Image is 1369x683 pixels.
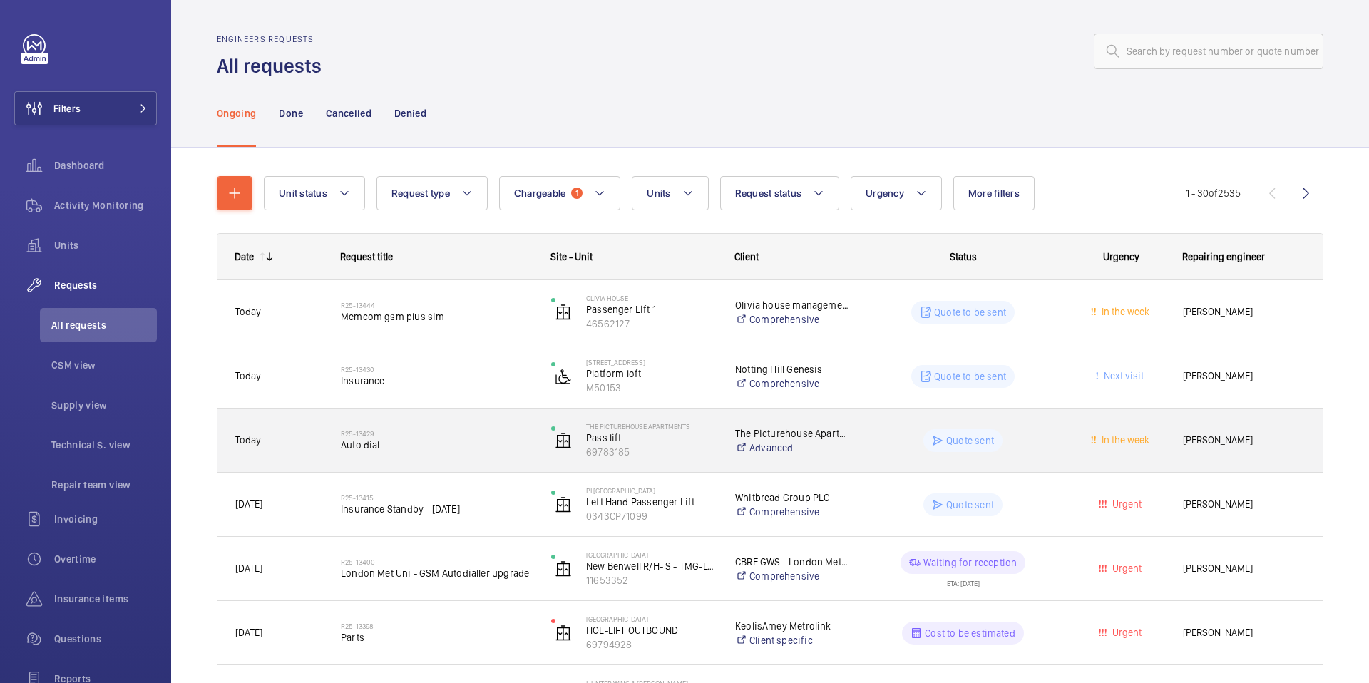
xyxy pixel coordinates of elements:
[341,309,533,324] span: Memcom gsm plus sim
[586,559,717,573] p: New Benwell R/H- S - TMG-L15
[341,630,533,645] span: Parts
[555,496,572,513] img: elevator.svg
[1183,432,1305,448] span: [PERSON_NAME]
[279,188,327,199] span: Unit status
[1094,34,1323,69] input: Search by request number or quote number
[735,426,848,441] p: The Picturehouse Apartments
[1183,625,1305,641] span: [PERSON_NAME]
[499,176,621,210] button: Chargeable1
[586,358,717,366] p: [STREET_ADDRESS]
[735,441,848,455] a: Advanced
[735,505,848,519] a: Comprehensive
[632,176,708,210] button: Units
[735,298,848,312] p: Olivia house management limited
[555,625,572,642] img: elevator.svg
[217,34,330,44] h2: Engineers requests
[235,370,261,381] span: Today
[586,381,717,395] p: M50153
[217,106,256,120] p: Ongoing
[376,176,488,210] button: Request type
[586,637,717,652] p: 69794928
[235,627,262,638] span: [DATE]
[54,632,157,646] span: Questions
[1099,434,1149,446] span: In the week
[53,101,81,115] span: Filters
[735,376,848,391] a: Comprehensive
[586,422,717,431] p: The Picturehouse Apartments
[947,574,980,587] div: ETA: [DATE]
[54,592,157,606] span: Insurance items
[340,251,393,262] span: Request title
[1099,306,1149,317] span: In the week
[326,106,371,120] p: Cancelled
[217,409,1323,473] div: Press SPACE to select this row.
[1109,563,1142,574] span: Urgent
[394,106,426,120] p: Denied
[235,434,261,446] span: Today
[235,563,262,574] span: [DATE]
[279,106,302,120] p: Done
[391,188,450,199] span: Request type
[341,429,533,438] h2: R25-13429
[866,188,904,199] span: Urgency
[953,176,1035,210] button: More filters
[934,369,1006,384] p: Quote to be sent
[1183,368,1305,384] span: [PERSON_NAME]
[550,251,593,262] span: Site - Unit
[586,445,717,459] p: 69783185
[586,486,717,495] p: PI [GEOGRAPHIC_DATA]
[341,365,533,374] h2: R25-13430
[735,555,848,569] p: CBRE GWS - London Met Uni
[51,358,157,372] span: CSM view
[586,495,717,509] p: Left Hand Passenger Lift
[1183,496,1305,513] span: [PERSON_NAME]
[586,294,717,302] p: Olivia House
[54,552,157,566] span: Overtime
[586,431,717,445] p: Pass lift
[1109,627,1142,638] span: Urgent
[735,362,848,376] p: Notting Hill Genesis
[735,312,848,327] a: Comprehensive
[14,91,157,125] button: Filters
[586,509,717,523] p: 0343CP71099
[586,623,717,637] p: HOL-LIFT OUTBOUND
[555,304,572,321] img: elevator.svg
[735,619,848,633] p: KeolisAmey Metrolink
[341,438,533,452] span: Auto dial
[925,626,1015,640] p: Cost to be estimated
[1183,560,1305,577] span: [PERSON_NAME]
[735,569,848,583] a: Comprehensive
[235,306,261,317] span: Today
[51,478,157,492] span: Repair team view
[586,366,717,381] p: Platform loft
[735,633,848,647] a: Client specific
[51,398,157,412] span: Supply view
[586,615,717,623] p: [GEOGRAPHIC_DATA]
[1209,188,1218,199] span: of
[54,238,157,252] span: Units
[264,176,365,210] button: Unit status
[555,432,572,449] img: elevator.svg
[217,344,1323,409] div: Press SPACE to select this row.
[54,198,157,212] span: Activity Monitoring
[555,560,572,577] img: elevator.svg
[851,176,942,210] button: Urgency
[51,318,157,332] span: All requests
[341,374,533,388] span: Insurance
[1103,251,1139,262] span: Urgency
[1183,304,1305,320] span: [PERSON_NAME]
[555,368,572,385] img: platform_lift.svg
[586,550,717,559] p: [GEOGRAPHIC_DATA]
[54,278,157,292] span: Requests
[946,433,994,448] p: Quote sent
[647,188,670,199] span: Units
[934,305,1006,319] p: Quote to be sent
[514,188,566,199] span: Chargeable
[1182,251,1265,262] span: Repairing engineer
[923,555,1017,570] p: Waiting for reception
[968,188,1020,199] span: More filters
[341,301,533,309] h2: R25-13444
[235,251,254,262] div: Date
[586,317,717,331] p: 46562127
[950,251,977,262] span: Status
